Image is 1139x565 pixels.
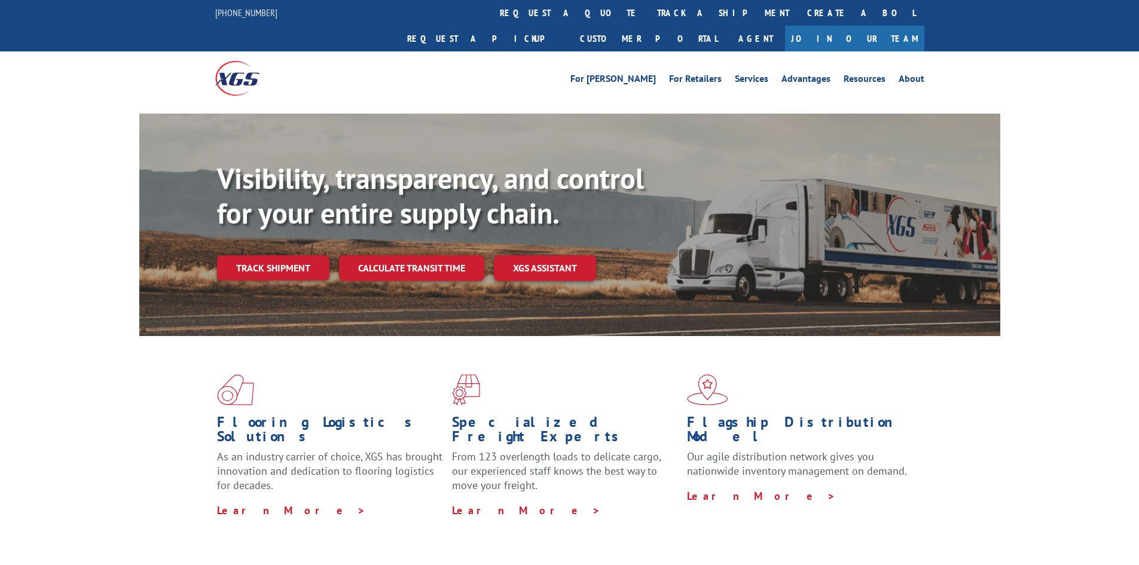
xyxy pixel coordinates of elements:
a: Learn More > [452,503,601,517]
a: Resources [844,74,885,87]
a: Join Our Team [785,26,924,51]
a: For Retailers [669,74,722,87]
a: For [PERSON_NAME] [570,74,656,87]
span: Our agile distribution network gives you nationwide inventory management on demand. [687,450,907,478]
b: Visibility, transparency, and control for your entire supply chain. [217,160,644,231]
a: XGS ASSISTANT [494,255,596,281]
a: Learn More > [687,489,836,503]
a: Advantages [781,74,830,87]
a: Track shipment [217,255,329,280]
img: xgs-icon-focused-on-flooring-red [452,374,480,405]
h1: Flagship Distribution Model [687,415,913,450]
a: Request a pickup [398,26,571,51]
a: Learn More > [217,503,366,517]
h1: Flooring Logistics Solutions [217,415,443,450]
a: Customer Portal [571,26,726,51]
a: About [899,74,924,87]
a: Services [735,74,768,87]
a: Agent [726,26,785,51]
p: From 123 overlength loads to delicate cargo, our experienced staff knows the best way to move you... [452,450,678,503]
img: xgs-icon-total-supply-chain-intelligence-red [217,374,254,405]
span: As an industry carrier of choice, XGS has brought innovation and dedication to flooring logistics... [217,450,442,492]
a: Calculate transit time [339,255,484,281]
h1: Specialized Freight Experts [452,415,678,450]
img: xgs-icon-flagship-distribution-model-red [687,374,728,405]
a: [PHONE_NUMBER] [215,7,277,19]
